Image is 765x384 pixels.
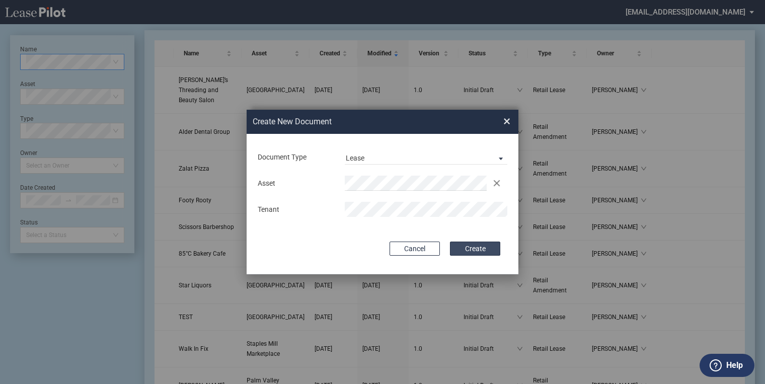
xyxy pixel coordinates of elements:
[503,113,510,129] span: ×
[726,359,743,372] label: Help
[247,110,518,275] md-dialog: Create New ...
[450,242,500,256] button: Create
[252,179,339,189] div: Asset
[390,242,440,256] button: Cancel
[345,149,507,165] md-select: Document Type: Lease
[346,154,364,162] div: Lease
[253,116,467,127] h2: Create New Document
[252,152,339,163] div: Document Type
[252,205,339,215] div: Tenant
